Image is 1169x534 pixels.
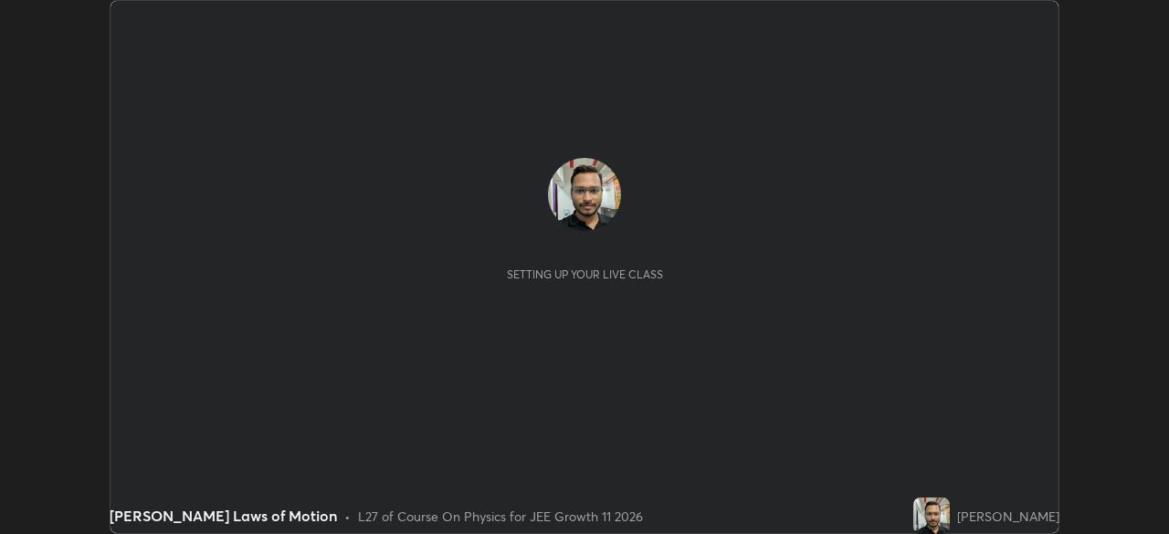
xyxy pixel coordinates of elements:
[957,507,1059,526] div: [PERSON_NAME]
[913,497,950,534] img: b32b0082d3da4bcf8b9ad248f7e07112.jpg
[358,507,643,526] div: L27 of Course On Physics for JEE Growth 11 2026
[548,158,621,231] img: b32b0082d3da4bcf8b9ad248f7e07112.jpg
[344,507,351,526] div: •
[507,267,663,281] div: Setting up your live class
[110,505,337,527] div: [PERSON_NAME] Laws of Motion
